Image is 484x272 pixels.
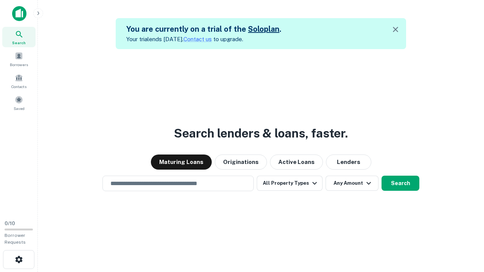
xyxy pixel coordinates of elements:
[248,25,279,34] a: Soloplan
[174,124,348,142] h3: Search lenders & loans, faster.
[14,105,25,111] span: Saved
[2,71,36,91] a: Contacts
[12,6,26,21] img: capitalize-icon.png
[446,212,484,248] iframe: Chat Widget
[10,62,28,68] span: Borrowers
[5,221,15,226] span: 0 / 10
[382,176,419,191] button: Search
[126,23,281,35] h5: You are currently on a trial of the .
[2,93,36,113] a: Saved
[183,36,212,42] a: Contact us
[12,40,26,46] span: Search
[215,155,267,170] button: Originations
[5,233,26,245] span: Borrower Requests
[11,83,26,90] span: Contacts
[126,35,281,44] p: Your trial ends [DATE]. to upgrade.
[326,176,379,191] button: Any Amount
[257,176,323,191] button: All Property Types
[2,49,36,69] a: Borrowers
[326,155,371,170] button: Lenders
[270,155,323,170] button: Active Loans
[2,27,36,47] a: Search
[151,155,212,170] button: Maturing Loans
